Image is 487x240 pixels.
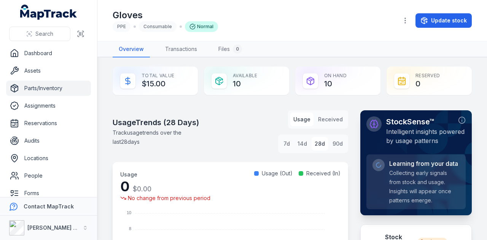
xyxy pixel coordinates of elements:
div: 0 [233,45,242,54]
h2: Usage Trends ( 28 Days) [113,117,207,128]
a: People [6,168,91,183]
a: Audits [6,133,91,148]
span: No change from previous period [128,194,210,202]
span: $0.00 [133,185,151,193]
span: Learning from your data [389,159,458,168]
span: Intelligent insights powered by usage patterns [386,128,465,145]
button: Search [9,27,70,41]
button: Received [315,113,346,126]
a: MapTrack [20,5,77,20]
div: Normal [185,21,218,32]
span: Track usage trends over the last 28 days [113,129,181,145]
span: Received (In) [306,170,341,177]
button: 28d [312,137,328,151]
a: Parts/Inventory [6,81,91,96]
a: Reservations [6,116,91,131]
button: Usage [290,113,314,126]
a: Assets [6,63,91,78]
span: Usage (Out) [262,170,293,177]
a: Transactions [159,41,203,57]
button: Update stock [415,13,472,28]
a: Dashboard [6,46,91,61]
div: 0 [120,179,210,194]
a: Overview [113,41,150,57]
span: PPE [117,24,126,29]
a: Files0 [212,41,248,57]
strong: Contact MapTrack [24,203,74,210]
a: Forms [6,186,91,201]
h2: StockSense™ [386,116,466,127]
button: 90d [329,137,346,151]
div: Consumable [139,21,177,32]
a: Locations [6,151,91,166]
button: 14d [294,137,310,151]
span: Search [35,30,53,38]
tspan: 10 [127,210,131,215]
tspan: 8 [129,226,131,231]
button: 7d [280,137,293,151]
strong: [PERSON_NAME] Group [27,224,90,231]
a: Assignments [6,98,91,113]
h1: Gloves [113,9,218,21]
span: Collecting early signals from stock and usage. Insights will appear once patterns emerge. [389,170,451,203]
span: Usage [120,171,137,178]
